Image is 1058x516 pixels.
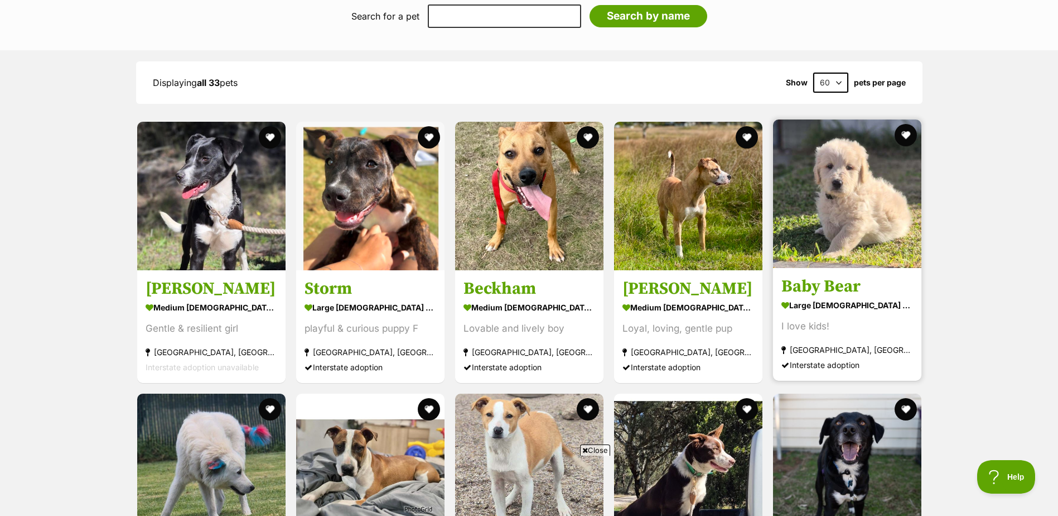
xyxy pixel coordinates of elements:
[622,299,754,316] div: medium [DEMOGRAPHIC_DATA] Dog
[146,278,277,299] h3: [PERSON_NAME]
[197,77,220,88] strong: all 33
[736,398,758,421] button: favourite
[305,278,436,299] h3: Storm
[895,398,917,421] button: favourite
[773,120,921,268] img: Baby Bear
[153,77,238,88] span: Displaying pets
[146,321,277,336] div: Gentle & resilient girl
[895,124,917,146] button: favourite
[463,360,595,375] div: Interstate adoption
[146,345,277,360] div: [GEOGRAPHIC_DATA], [GEOGRAPHIC_DATA]
[463,345,595,360] div: [GEOGRAPHIC_DATA], [GEOGRAPHIC_DATA]
[577,126,599,149] button: favourite
[614,122,762,270] img: Adeline
[137,270,286,383] a: [PERSON_NAME] medium [DEMOGRAPHIC_DATA] Dog Gentle & resilient girl [GEOGRAPHIC_DATA], [GEOGRAPHI...
[622,360,754,375] div: Interstate adoption
[137,122,286,270] img: Nigella
[146,299,277,316] div: medium [DEMOGRAPHIC_DATA] Dog
[418,126,440,149] button: favourite
[781,319,913,334] div: I love kids!
[463,321,595,336] div: Lovable and lively boy
[736,126,758,149] button: favourite
[773,267,921,381] a: Baby Bear large [DEMOGRAPHIC_DATA] Dog I love kids! [GEOGRAPHIC_DATA], [GEOGRAPHIC_DATA] Intersta...
[305,360,436,375] div: Interstate adoption
[622,321,754,336] div: Loyal, loving, gentle pup
[622,278,754,299] h3: [PERSON_NAME]
[296,270,445,383] a: Storm large [DEMOGRAPHIC_DATA] Dog playful & curious puppy F [GEOGRAPHIC_DATA], [GEOGRAPHIC_DATA]...
[854,78,906,87] label: pets per page
[590,5,707,27] input: Search by name
[326,460,732,510] iframe: Advertisement
[418,398,440,421] button: favourite
[781,342,913,357] div: [GEOGRAPHIC_DATA], [GEOGRAPHIC_DATA]
[463,278,595,299] h3: Beckham
[622,345,754,360] div: [GEOGRAPHIC_DATA], [GEOGRAPHIC_DATA]
[614,270,762,383] a: [PERSON_NAME] medium [DEMOGRAPHIC_DATA] Dog Loyal, loving, gentle pup [GEOGRAPHIC_DATA], [GEOGRAP...
[259,398,281,421] button: favourite
[259,126,281,149] button: favourite
[296,122,445,270] img: Storm
[580,445,610,456] span: Close
[351,11,419,21] label: Search for a pet
[577,398,599,421] button: favourite
[781,357,913,372] div: Interstate adoption
[146,362,259,372] span: Interstate adoption unavailable
[305,321,436,336] div: playful & curious puppy F
[463,299,595,316] div: medium [DEMOGRAPHIC_DATA] Dog
[305,345,436,360] div: [GEOGRAPHIC_DATA], [GEOGRAPHIC_DATA]
[455,122,603,270] img: Beckham
[455,270,603,383] a: Beckham medium [DEMOGRAPHIC_DATA] Dog Lovable and lively boy [GEOGRAPHIC_DATA], [GEOGRAPHIC_DATA]...
[781,276,913,297] h3: Baby Bear
[305,299,436,316] div: large [DEMOGRAPHIC_DATA] Dog
[786,78,808,87] span: Show
[977,460,1036,494] iframe: Help Scout Beacon - Open
[781,297,913,313] div: large [DEMOGRAPHIC_DATA] Dog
